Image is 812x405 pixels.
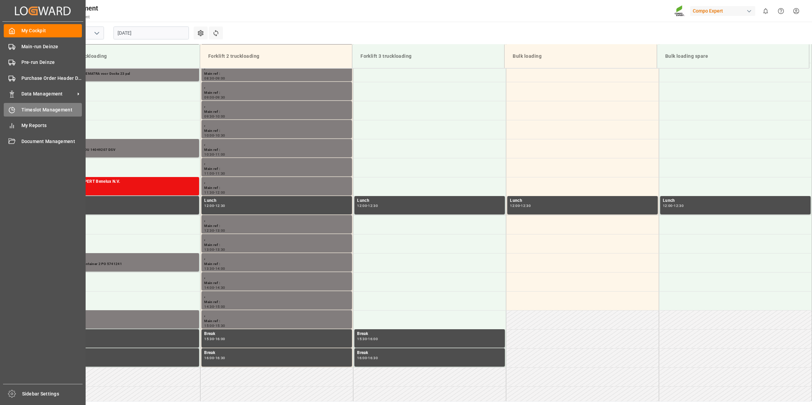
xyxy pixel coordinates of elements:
div: 15:00 [215,305,225,308]
span: Document Management [21,138,82,145]
a: Main-run Deinze [4,40,82,53]
div: Lunch [663,197,808,204]
div: 11:00 [204,172,214,175]
div: Main ref : [204,128,349,134]
div: 09:30 [215,96,225,99]
span: Data Management [21,90,75,98]
div: , [204,235,349,242]
div: - [673,204,674,207]
div: 15:30 [204,337,214,340]
div: - [214,267,215,270]
div: , [204,140,349,147]
div: Lunch [357,197,502,204]
div: 11:30 [215,172,225,175]
div: 12:00 [510,204,520,207]
div: Main ref : [204,299,349,305]
div: - [367,337,368,340]
div: Main ref : [204,280,349,286]
div: 10:00 [215,115,225,118]
div: 15:00 [204,324,214,327]
div: , [51,254,196,261]
div: - [214,96,215,99]
button: open menu [91,28,102,38]
div: Lunch [510,197,655,204]
div: Break [357,350,502,356]
div: - [214,356,215,359]
div: - [367,204,368,207]
div: Lunch [51,197,196,204]
div: 16:00 [204,356,214,359]
div: - [214,172,215,175]
div: - [214,115,215,118]
span: Timeslot Management [21,106,82,113]
div: 09:00 [204,96,214,99]
div: - [214,286,215,289]
div: 15:30 [357,337,367,340]
span: Purchase Order Header Deinze [21,75,82,82]
div: Main ref : [204,261,349,267]
span: Sidebar Settings [22,390,83,398]
div: Main ref : LOSSEN container 2 PO 5741241 [51,261,196,267]
div: , [204,159,349,166]
div: 16:00 [215,337,225,340]
div: , [204,312,349,318]
button: Compo Expert [690,4,758,17]
div: Bulk loading spare [663,50,804,63]
div: 12:30 [674,204,684,207]
div: , [204,178,349,185]
a: Purchase Order Header Deinze [4,71,82,85]
div: 10:00 [204,134,214,137]
button: Help Center [773,3,789,19]
div: - [214,337,215,340]
div: 12:00 [663,204,673,207]
div: Main ref : [204,166,349,172]
div: Main ref : [204,318,349,324]
div: - [367,356,368,359]
div: 15:30 [215,324,225,327]
div: 16:30 [368,356,378,359]
div: , [204,274,349,280]
div: 12:00 [215,191,225,194]
div: 14:00 [204,286,214,289]
img: Screenshot%202023-09-29%20at%2010.02.21.png_1712312052.png [674,5,685,17]
div: - [214,77,215,80]
div: - [214,134,215,137]
div: Forklift 2 truckloading [206,50,347,63]
div: , [51,140,196,147]
div: - [214,204,215,207]
button: show 0 new notifications [758,3,773,19]
div: 13:30 [215,248,225,251]
span: My Cockpit [21,27,82,34]
div: 09:30 [204,115,214,118]
div: Break [51,350,196,356]
div: , [204,216,349,223]
div: Main ref : 14050981 [51,185,196,191]
div: Main ref : [204,242,349,248]
a: Timeslot Management [4,103,82,116]
div: Main ref : Afhaling DEMATRA voor Dockx 23 pal [51,71,196,77]
div: WTA, COMPO EXPERT Benelux N.V. [51,178,196,185]
span: Pre-run Deinze [21,59,82,66]
div: Break [357,331,502,337]
div: Main ref : [204,223,349,229]
div: 09:00 [215,77,225,80]
div: 11:30 [204,191,214,194]
a: My Cockpit [4,24,82,37]
div: 12:00 [204,204,214,207]
div: Compo Expert [690,6,755,16]
div: Bulk loading [510,50,651,63]
div: 13:30 [204,267,214,270]
a: Pre-run Deinze [4,56,82,69]
div: 12:30 [204,229,214,232]
div: Break [51,331,196,337]
span: My Reports [21,122,82,129]
div: , [51,312,196,318]
div: 14:30 [215,286,225,289]
div: - [214,153,215,156]
div: Main ref : [204,185,349,191]
div: 08:30 [204,77,214,80]
div: 16:00 [357,356,367,359]
div: 14:30 [204,305,214,308]
div: 12:00 [357,204,367,207]
div: , [204,121,349,128]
